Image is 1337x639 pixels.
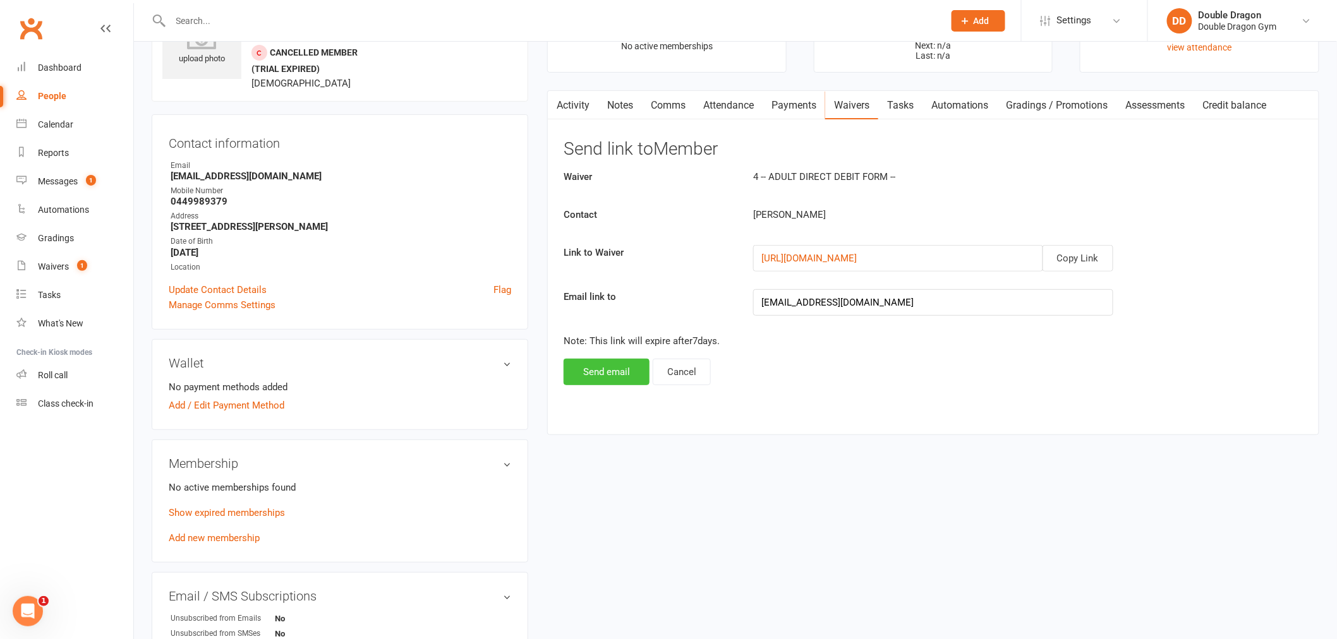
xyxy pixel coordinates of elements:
[169,282,267,297] a: Update Contact Details
[1117,91,1194,120] a: Assessments
[16,54,133,82] a: Dashboard
[169,379,511,395] li: No payment methods added
[38,63,82,73] div: Dashboard
[275,629,348,638] strong: No
[169,457,511,470] h3: Membership
[38,290,61,300] div: Tasks
[86,175,96,186] span: 1
[16,110,133,139] a: Calendar
[493,282,511,297] a: Flag
[16,253,133,281] a: Waivers 1
[826,40,1041,61] p: Next: n/a Last: n/a
[642,91,694,120] a: Comms
[171,612,275,624] div: Unsubscribed from Emails
[169,131,511,150] h3: Contact information
[548,91,598,120] a: Activity
[923,91,998,120] a: Automations
[16,224,133,253] a: Gradings
[38,318,83,328] div: What's New
[169,480,511,495] p: No active memberships found
[169,532,260,544] a: Add new membership
[1043,245,1113,272] button: Copy Link
[825,91,878,120] a: Waivers
[694,91,763,120] a: Attendance
[564,359,650,385] button: Send email
[16,281,133,309] a: Tasks
[16,309,133,338] a: What's New
[554,169,744,184] label: Waiver
[564,333,1303,349] p: Note: This link will expire after 7 days.
[13,596,43,626] iframe: Intercom live chat
[1057,6,1092,35] span: Settings
[998,91,1117,120] a: Gradings / Promotions
[39,596,49,606] span: 1
[169,589,511,603] h3: Email / SMS Subscriptions
[15,13,47,44] a: Clubworx
[16,196,133,224] a: Automations
[598,91,642,120] a: Notes
[16,82,133,110] a: People
[1167,8,1192,33] div: DD
[761,253,857,264] a: [URL][DOMAIN_NAME]
[38,205,89,215] div: Automations
[38,119,73,129] div: Calendar
[763,91,825,120] a: Payments
[38,91,66,101] div: People
[1199,9,1277,21] div: Double Dragon
[169,297,275,313] a: Manage Comms Settings
[162,24,241,66] div: upload photo
[38,233,74,243] div: Gradings
[38,370,68,380] div: Roll call
[171,170,511,182] strong: [EMAIL_ADDRESS][DOMAIN_NAME]
[38,398,94,409] div: Class check-in
[171,160,511,172] div: Email
[1199,21,1277,32] div: Double Dragon Gym
[653,359,711,385] button: Cancel
[171,196,511,207] strong: 0449989379
[251,78,351,89] span: [DEMOGRAPHIC_DATA]
[564,140,1303,159] h3: Send link to Member
[744,207,1186,222] div: [PERSON_NAME]
[554,289,744,304] label: Email link to
[1194,91,1276,120] a: Credit balance
[621,41,713,51] span: No active memberships
[974,16,989,26] span: Add
[38,261,69,272] div: Waivers
[169,507,285,518] a: Show expired memberships
[38,176,78,186] div: Messages
[171,236,511,248] div: Date of Birth
[169,356,511,370] h3: Wallet
[878,91,923,120] a: Tasks
[77,260,87,271] span: 1
[171,221,511,232] strong: [STREET_ADDRESS][PERSON_NAME]
[554,207,744,222] label: Contact
[1168,42,1232,52] a: view attendance
[275,614,348,623] strong: No
[16,361,133,390] a: Roll call
[251,47,358,74] span: Cancelled member (trial expired)
[744,169,1186,184] div: 4 -- ADULT DIRECT DEBIT FORM --
[169,398,284,413] a: Add / Edit Payment Method
[171,247,511,258] strong: [DATE]
[16,167,133,196] a: Messages 1
[167,12,935,30] input: Search...
[38,148,69,158] div: Reports
[171,185,511,197] div: Mobile Number
[554,245,744,260] label: Link to Waiver
[952,10,1005,32] button: Add
[16,390,133,418] a: Class kiosk mode
[171,210,511,222] div: Address
[171,261,511,273] div: Location
[16,139,133,167] a: Reports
